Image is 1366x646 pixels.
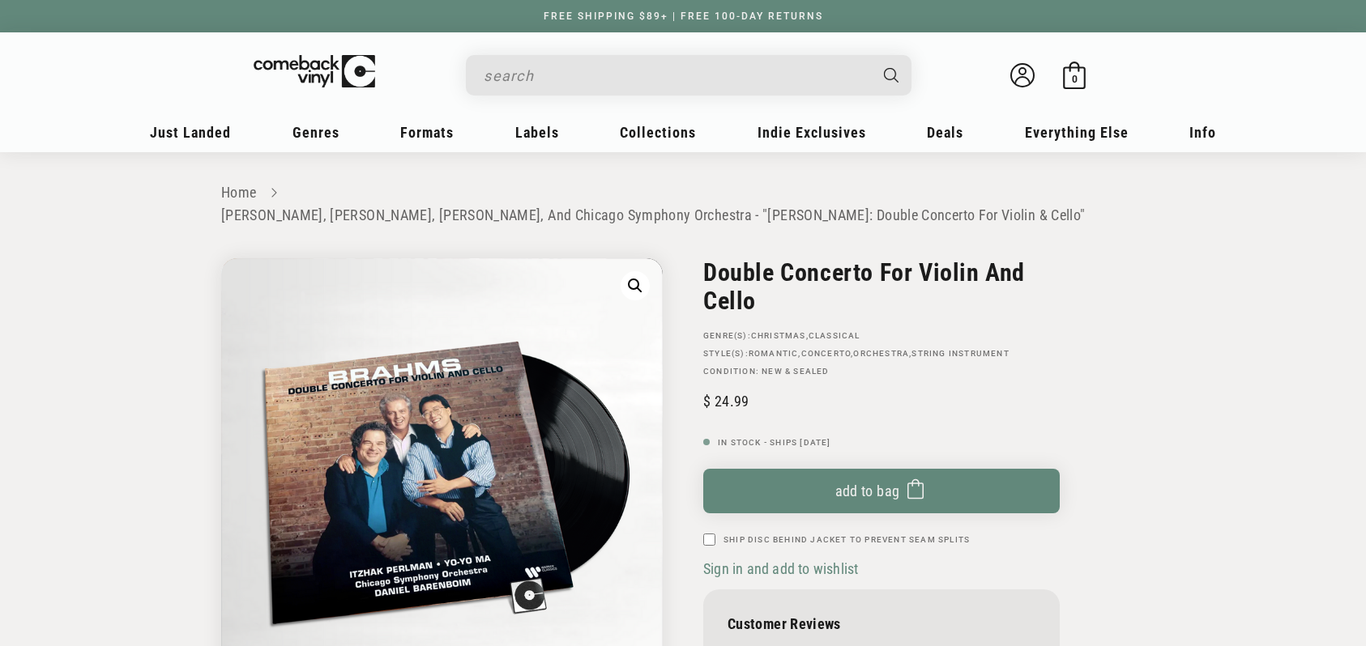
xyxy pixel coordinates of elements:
[1072,73,1078,85] span: 0
[728,615,1035,632] p: Customer Reviews
[221,206,1085,223] a: [PERSON_NAME], [PERSON_NAME], [PERSON_NAME], And Chicago Symphony Orchestra - "[PERSON_NAME]: Dou...
[703,469,1060,513] button: Add to bag
[221,181,1145,228] nav: breadcrumbs
[870,55,914,96] button: Search
[292,124,339,141] span: Genres
[703,438,1060,448] p: In Stock - Ships [DATE]
[703,258,1060,315] h2: Double Concerto For Violin And Cello
[703,559,863,578] button: Sign in and add to wishlist
[835,482,900,499] span: Add to bag
[703,349,1060,359] p: STYLE(S): , , ,
[927,124,963,141] span: Deals
[150,124,231,141] span: Just Landed
[809,331,860,340] a: Classical
[400,124,454,141] span: Formats
[1025,124,1129,141] span: Everything Else
[703,393,749,410] span: 24.99
[620,124,696,141] span: Collections
[515,124,559,141] span: Labels
[703,367,1060,376] p: Condition: New & Sealed
[703,331,1060,341] p: GENRE(S): ,
[758,124,866,141] span: Indie Exclusives
[724,533,970,546] label: Ship Disc Behind Jacket To Prevent Seam Splits
[853,349,909,358] a: Orchestra
[1189,124,1216,141] span: Info
[484,59,868,92] input: search
[801,349,852,358] a: Concerto
[751,331,806,340] a: Christmas
[527,11,839,22] a: FREE SHIPPING $89+ | FREE 100-DAY RETURNS
[749,349,799,358] a: Romantic
[466,55,911,96] div: Search
[911,349,1009,358] a: String Instrument
[221,184,256,201] a: Home
[703,393,711,410] span: $
[703,560,858,577] span: Sign in and add to wishlist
